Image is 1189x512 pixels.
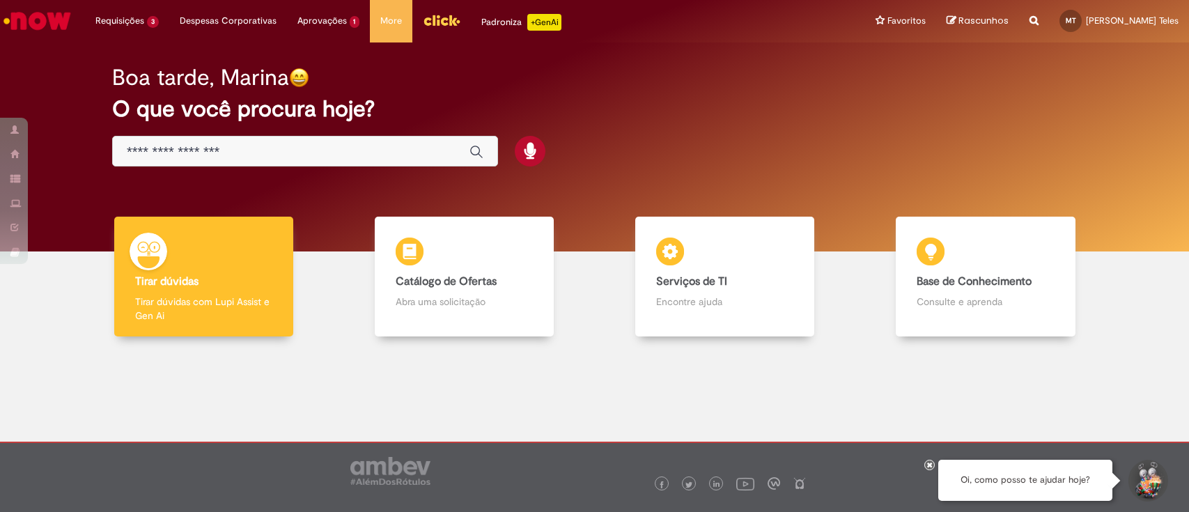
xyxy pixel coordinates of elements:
[658,481,665,488] img: logo_footer_facebook.png
[380,14,402,28] span: More
[1,7,73,35] img: ServiceNow
[656,295,793,309] p: Encontre ajuda
[768,477,780,490] img: logo_footer_workplace.png
[135,274,199,288] b: Tirar dúvidas
[135,295,272,323] p: Tirar dúvidas com Lupi Assist e Gen Ai
[350,16,360,28] span: 1
[396,295,533,309] p: Abra uma solicitação
[112,65,289,90] h2: Boa tarde, Marina
[1086,15,1179,26] span: [PERSON_NAME] Teles
[685,481,692,488] img: logo_footer_twitter.png
[334,217,594,337] a: Catálogo de Ofertas Abra uma solicitação
[481,14,561,31] div: Padroniza
[656,274,727,288] b: Serviços de TI
[527,14,561,31] p: +GenAi
[917,295,1054,309] p: Consulte e aprenda
[887,14,926,28] span: Favoritos
[297,14,347,28] span: Aprovações
[112,97,1077,121] h2: O que você procura hoje?
[855,217,1116,337] a: Base de Conhecimento Consulte e aprenda
[396,274,497,288] b: Catálogo de Ofertas
[595,217,855,337] a: Serviços de TI Encontre ajuda
[958,14,1009,27] span: Rascunhos
[947,15,1009,28] a: Rascunhos
[180,14,277,28] span: Despesas Corporativas
[73,217,334,337] a: Tirar dúvidas Tirar dúvidas com Lupi Assist e Gen Ai
[736,474,754,492] img: logo_footer_youtube.png
[350,457,430,485] img: logo_footer_ambev_rotulo_gray.png
[1066,16,1076,25] span: MT
[423,10,460,31] img: click_logo_yellow_360x200.png
[289,68,309,88] img: happy-face.png
[713,481,720,489] img: logo_footer_linkedin.png
[917,274,1032,288] b: Base de Conhecimento
[793,477,806,490] img: logo_footer_naosei.png
[147,16,159,28] span: 3
[1126,460,1168,502] button: Iniciar Conversa de Suporte
[938,460,1112,501] div: Oi, como posso te ajudar hoje?
[95,14,144,28] span: Requisições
